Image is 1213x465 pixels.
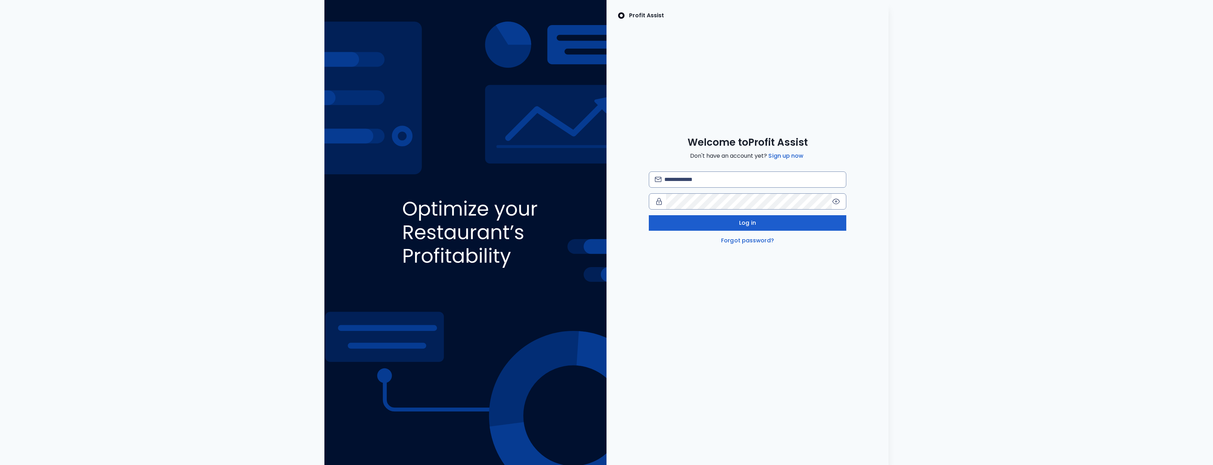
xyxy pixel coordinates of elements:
a: Sign up now [767,152,805,160]
span: Welcome to Profit Assist [688,136,808,149]
span: Don't have an account yet? [690,152,805,160]
a: Forgot password? [720,236,775,245]
img: email [655,177,662,182]
button: Log in [649,215,846,231]
img: SpotOn Logo [618,11,625,20]
span: Log in [739,219,756,227]
p: Profit Assist [629,11,664,20]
